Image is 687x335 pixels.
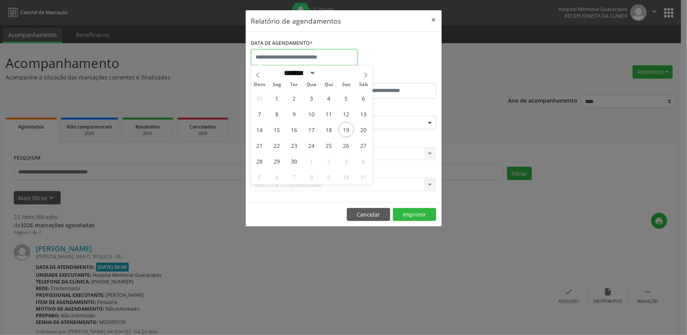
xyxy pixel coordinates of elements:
span: Setembro 8, 2025 [269,106,285,121]
span: Dom [251,82,269,87]
span: Outubro 1, 2025 [304,153,319,169]
span: Setembro 10, 2025 [304,106,319,121]
span: Setembro 29, 2025 [269,153,285,169]
span: Setembro 7, 2025 [252,106,267,121]
span: Setembro 14, 2025 [252,122,267,137]
span: Outubro 6, 2025 [269,169,285,184]
span: Setembro 12, 2025 [339,106,354,121]
span: Setembro 5, 2025 [339,90,354,106]
span: Setembro 23, 2025 [287,138,302,153]
span: Qua [303,82,320,87]
span: Outubro 4, 2025 [356,153,371,169]
span: Setembro 24, 2025 [304,138,319,153]
span: Setembro 20, 2025 [356,122,371,137]
span: Setembro 19, 2025 [339,122,354,137]
span: Setembro 17, 2025 [304,122,319,137]
span: Setembro 22, 2025 [269,138,285,153]
span: Sáb [355,82,372,87]
span: Qui [320,82,338,87]
span: Setembro 26, 2025 [339,138,354,153]
label: DATA DE AGENDAMENTO [251,37,313,50]
span: Setembro 27, 2025 [356,138,371,153]
span: Outubro 9, 2025 [321,169,337,184]
span: Setembro 2, 2025 [287,90,302,106]
span: Setembro 15, 2025 [269,122,285,137]
span: Setembro 11, 2025 [321,106,337,121]
span: Setembro 21, 2025 [252,138,267,153]
span: Setembro 30, 2025 [287,153,302,169]
span: Setembro 28, 2025 [252,153,267,169]
span: Sex [338,82,355,87]
span: Setembro 13, 2025 [356,106,371,121]
span: Seg [269,82,286,87]
span: Setembro 25, 2025 [321,138,337,153]
input: Year [316,69,342,77]
span: Outubro 3, 2025 [339,153,354,169]
span: Outubro 5, 2025 [252,169,267,184]
span: Setembro 6, 2025 [356,90,371,106]
button: Cancelar [347,208,390,221]
span: Outubro 11, 2025 [356,169,371,184]
span: Outubro 2, 2025 [321,153,337,169]
span: Setembro 4, 2025 [321,90,337,106]
span: Agosto 31, 2025 [252,90,267,106]
span: Setembro 9, 2025 [287,106,302,121]
label: ATÉ [346,71,436,83]
button: Close [426,10,442,29]
span: Outubro 8, 2025 [304,169,319,184]
span: Setembro 3, 2025 [304,90,319,106]
span: Ter [286,82,303,87]
span: Setembro 1, 2025 [269,90,285,106]
span: Outubro 10, 2025 [339,169,354,184]
h5: Relatório de agendamentos [251,16,341,26]
button: Imprimir [393,208,436,221]
span: Setembro 16, 2025 [287,122,302,137]
span: Outubro 7, 2025 [287,169,302,184]
select: Month [281,69,316,77]
span: Setembro 18, 2025 [321,122,337,137]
